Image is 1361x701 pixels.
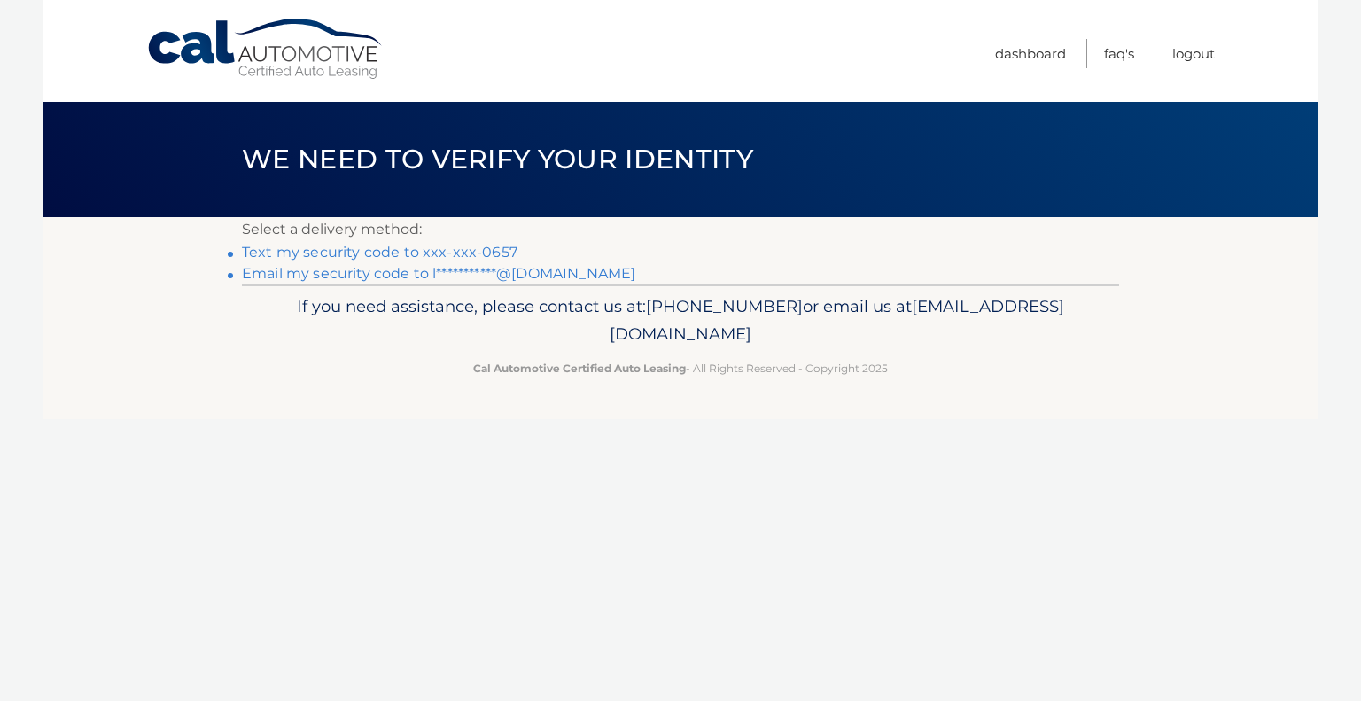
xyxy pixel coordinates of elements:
[473,362,686,375] strong: Cal Automotive Certified Auto Leasing
[242,244,517,261] a: Text my security code to xxx-xxx-0657
[1172,39,1215,68] a: Logout
[646,296,803,316] span: [PHONE_NUMBER]
[242,143,753,175] span: We need to verify your identity
[146,18,385,81] a: Cal Automotive
[242,217,1119,242] p: Select a delivery method:
[253,359,1108,378] p: - All Rights Reserved - Copyright 2025
[1104,39,1134,68] a: FAQ's
[995,39,1066,68] a: Dashboard
[253,292,1108,349] p: If you need assistance, please contact us at: or email us at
